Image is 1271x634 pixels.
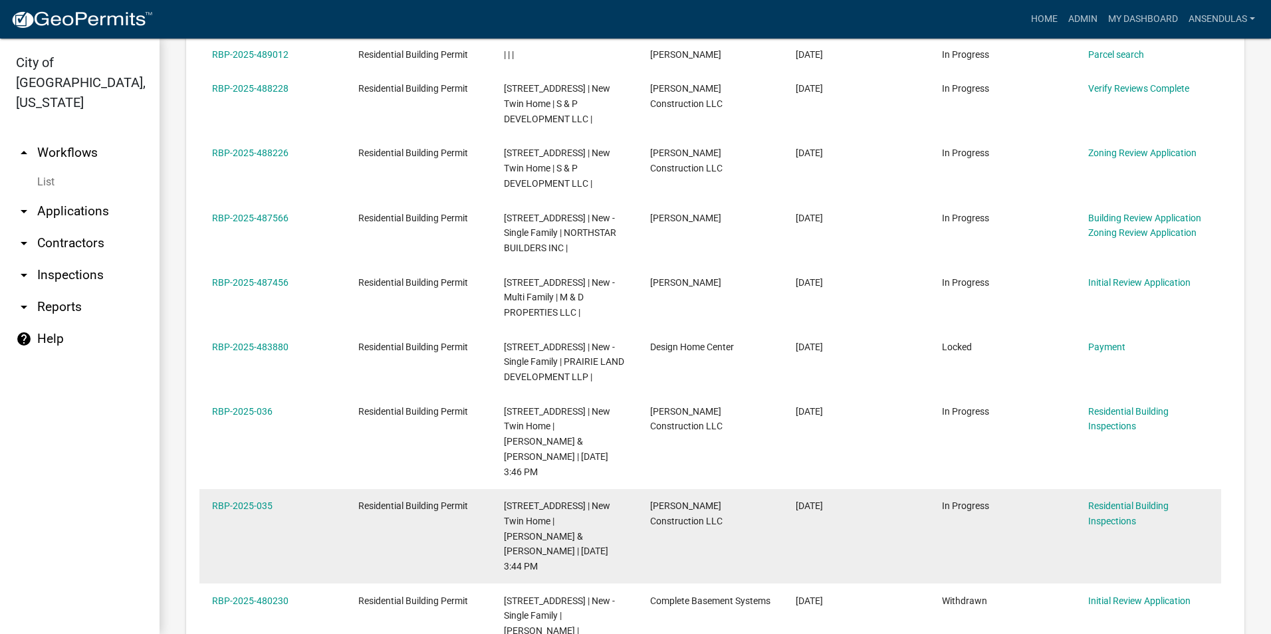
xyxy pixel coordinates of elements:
a: RBP-2025-483880 [212,342,289,352]
span: 10/05/2025 [796,83,823,94]
span: Al Poehler Construction LLC [650,406,723,432]
span: In Progress [942,83,989,94]
span: In Progress [942,213,989,223]
a: My Dashboard [1103,7,1183,32]
a: RBP-2025-488228 [212,83,289,94]
span: Locked [942,342,972,352]
a: Residential Building Inspections [1088,406,1169,432]
span: Residential Building Permit [358,277,468,288]
span: Design Home Center [650,342,734,352]
a: Home [1026,7,1063,32]
span: 665 WARAJU AVE | New Twin Home | JOHN H & INGRID M BODE | 10/08/2025 3:46 PM [504,406,610,477]
span: 10/03/2025 [796,213,823,223]
a: RBP-2025-036 [212,406,273,417]
span: Residential Building Permit [358,342,468,352]
a: Initial Review Application [1088,595,1191,606]
a: RBP-2025-487566 [212,213,289,223]
a: Initial Review Application [1088,277,1191,288]
span: Residential Building Permit [358,213,468,223]
span: Daniel Mallinak [650,49,721,60]
a: RBP-2025-489012 [212,49,289,60]
span: 10/07/2025 [796,49,823,60]
a: RBP-2025-035 [212,500,273,511]
a: Verify Reviews Complete [1088,83,1189,94]
span: Residential Building Permit [358,595,468,606]
a: RBP-2025-488226 [212,148,289,158]
span: In Progress [942,406,989,417]
i: arrow_drop_down [16,203,32,219]
span: Residential Building Permit [358,49,468,60]
span: In Progress [942,148,989,158]
span: Withdrawn [942,595,987,606]
span: 669 WARAJU AVE | New Twin Home | S & P DEVELOPMENT LLC | [504,83,610,124]
span: 10/03/2025 [796,277,823,288]
i: arrow_drop_up [16,145,32,161]
span: 09/24/2025 [796,406,823,417]
span: 673 WARAJU AVE | New Twin Home | S & P DEVELOPMENT LLC | [504,148,610,189]
i: help [16,331,32,347]
span: In Progress [942,49,989,60]
span: Al Poehler Construction LLC [650,83,723,109]
span: Al Poehler Construction LLC [650,500,723,526]
a: Residential Building Inspections [1088,500,1169,526]
a: ansendulas [1183,7,1260,32]
span: Complete Basement Systems [650,595,770,606]
span: Mike [650,277,721,288]
a: Parcel search [1088,49,1144,60]
span: Al Poehler Construction LLC [650,148,723,173]
span: In Progress [942,277,989,288]
a: Admin [1063,7,1103,32]
a: Building Review Application [1088,213,1201,223]
i: arrow_drop_down [16,267,32,283]
span: 661 WARAJU AVE | New Twin Home | VINCENT & JUDITH SELLNER | 10/08/2025 3:44 PM [504,500,610,572]
span: In Progress [942,500,989,511]
a: Payment [1088,342,1125,352]
span: | | | [504,49,514,60]
span: Residential Building Permit [358,500,468,511]
i: arrow_drop_down [16,299,32,315]
span: 14 VILLAGE LN | New - Single Family | NORTHSTAR BUILDERS INC | [504,213,616,254]
span: 09/24/2025 [796,500,823,511]
span: 09/25/2025 [796,342,823,352]
span: Residential Building Permit [358,148,468,158]
a: Zoning Review Application [1088,227,1197,238]
i: arrow_drop_down [16,235,32,251]
span: 10/05/2025 [796,148,823,158]
span: 1806 RED BUD RD | New - Single Family | PRAIRIE LAND DEVELOPMENT LLP | [504,342,624,383]
span: 2229 HIGHLAND AVE N | New - Multi Family | M & D PROPERTIES LLC | [504,277,615,318]
span: Residential Building Permit [358,83,468,94]
span: Residential Building Permit [358,406,468,417]
a: RBP-2025-487456 [212,277,289,288]
span: 09/18/2025 [796,595,823,606]
span: Nathan Rodewald [650,213,721,223]
a: Zoning Review Application [1088,148,1197,158]
a: RBP-2025-480230 [212,595,289,606]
